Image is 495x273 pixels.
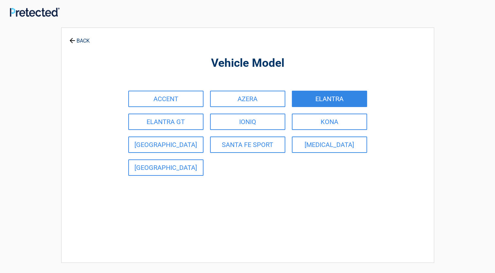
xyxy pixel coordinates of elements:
[292,91,367,107] a: ELANTRA
[210,136,285,153] a: SANTA FE SPORT
[292,114,367,130] a: KONA
[292,136,367,153] a: [MEDICAL_DATA]
[210,114,285,130] a: IONIQ
[210,91,285,107] a: AZERA
[128,114,203,130] a: ELANTRA GT
[128,91,203,107] a: ACCENT
[68,32,91,44] a: BACK
[97,56,398,71] h2: Vehicle Model
[10,8,60,17] img: Main Logo
[128,136,203,153] a: [GEOGRAPHIC_DATA]
[128,159,203,176] a: [GEOGRAPHIC_DATA]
